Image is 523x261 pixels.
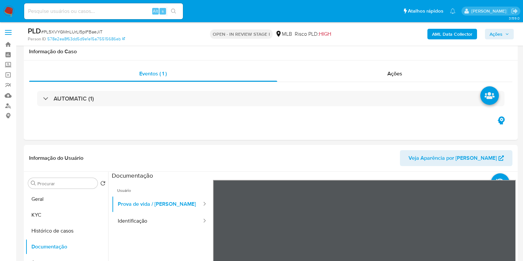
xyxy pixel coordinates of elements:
[29,155,83,161] h1: Informação do Usuário
[387,70,402,77] span: Ações
[41,28,103,35] span: # PL5XVYGMnLUrLI5pIFBaeJiT
[153,8,158,14] span: Alt
[485,29,514,39] button: Ações
[162,8,164,14] span: s
[319,30,331,38] span: HIGH
[47,36,125,42] a: 578e2ea8f63dd5d9e1e15a75515686eb
[210,29,273,39] p: OPEN - IN REVIEW STAGE I
[28,25,41,36] b: PLD
[490,29,502,39] span: Ações
[100,181,106,188] button: Retornar ao pedido padrão
[139,70,167,77] span: Eventos ( 1 )
[25,191,108,207] button: Geral
[24,7,183,16] input: Pesquise usuários ou casos...
[25,239,108,255] button: Documentação
[471,8,509,14] p: viviane.jdasilva@mercadopago.com.br
[54,95,94,102] h3: AUTOMATIC (1)
[28,36,46,42] b: Person ID
[409,150,497,166] span: Veja Aparência por [PERSON_NAME]
[167,7,180,16] button: search-icon
[450,8,456,14] a: Notificações
[25,223,108,239] button: Histórico de casos
[37,91,504,106] div: AUTOMATIC (1)
[400,150,512,166] button: Veja Aparência por [PERSON_NAME]
[37,181,95,187] input: Procurar
[295,30,331,38] span: Risco PLD:
[31,181,36,186] button: Procurar
[427,29,477,39] button: AML Data Collector
[25,207,108,223] button: KYC
[408,8,443,15] span: Atalhos rápidos
[29,48,512,55] h1: Informação do Caso
[275,30,292,38] div: MLB
[511,8,518,15] a: Sair
[432,29,472,39] b: AML Data Collector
